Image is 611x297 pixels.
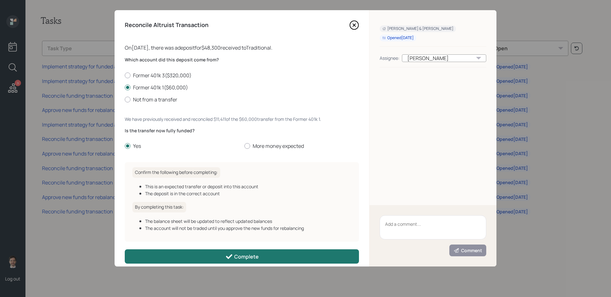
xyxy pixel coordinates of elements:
div: We have previously received and reconciled $11,411 of the $60,000 transfer from the Former 401k 1 . [125,116,359,122]
label: Is the transfer now fully funded? [125,128,359,134]
label: Yes [125,142,239,149]
h6: Confirm the following before completing: [132,167,220,178]
div: [PERSON_NAME] & [PERSON_NAME] [382,26,453,31]
label: Former 401k 1 ( $60,000 ) [125,84,359,91]
div: This is an expected transfer or deposit into this account [145,183,351,190]
div: The deposit is in the correct account [145,190,351,197]
button: Complete [125,249,359,264]
div: Opened [DATE] [382,35,414,41]
div: The balance sheet will be updated to reflect updated balances [145,218,351,224]
h6: By completing this task: [132,202,186,212]
div: On [DATE] , there was a deposit for $48,300 received to Traditional . [125,44,359,52]
label: More money expected [244,142,359,149]
h4: Reconcile Altruist Transaction [125,22,208,29]
label: Not from a transfer [125,96,359,103]
div: Assignee: [380,55,399,61]
div: The account will not be traded until you approve the new funds for rebalancing [145,225,351,231]
button: Comment [449,245,486,256]
label: Which account did this deposit come from? [125,57,359,63]
div: [PERSON_NAME] [402,54,486,62]
div: Complete [225,253,259,260]
div: Comment [453,247,482,254]
label: Former 401k 3 ( $320,000 ) [125,72,359,79]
